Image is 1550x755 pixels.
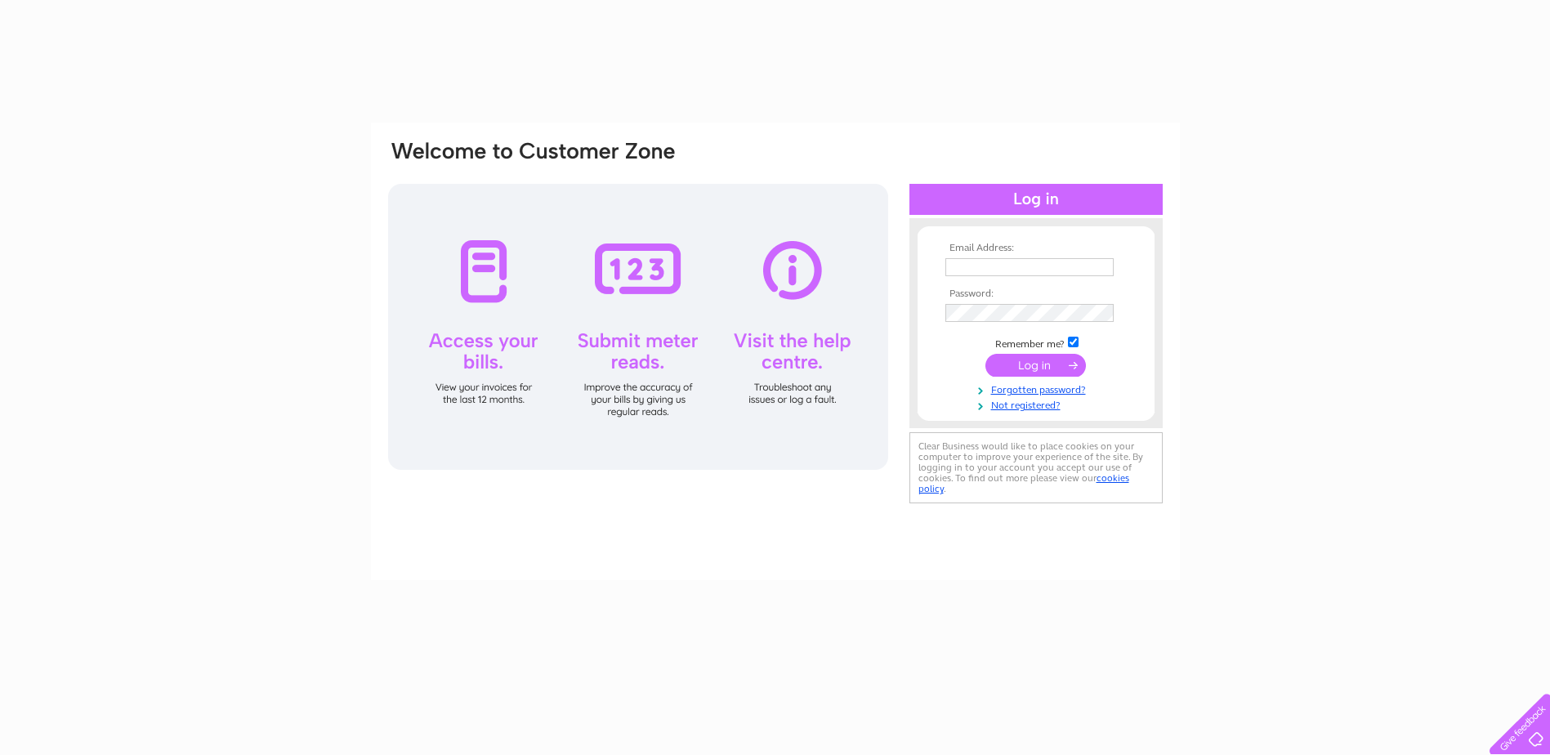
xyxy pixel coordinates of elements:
[941,334,1131,351] td: Remember me?
[918,472,1129,494] a: cookies policy
[941,243,1131,254] th: Email Address:
[941,288,1131,300] th: Password:
[945,381,1131,396] a: Forgotten password?
[909,432,1163,503] div: Clear Business would like to place cookies on your computer to improve your experience of the sit...
[945,396,1131,412] a: Not registered?
[985,354,1086,377] input: Submit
